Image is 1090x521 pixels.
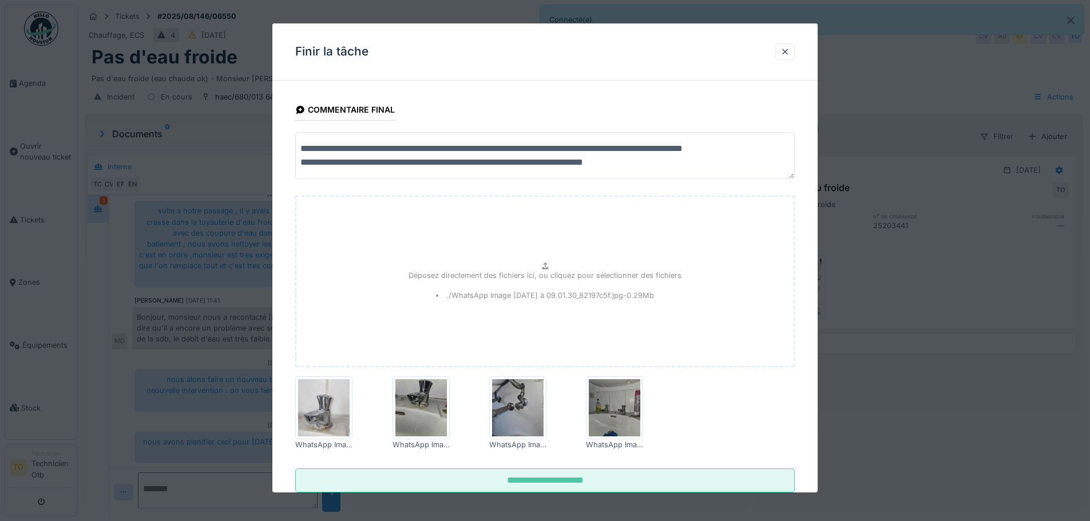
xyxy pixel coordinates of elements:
[492,379,544,436] img: qe0gktlv34xugux38bmojfiavyya
[489,439,546,450] div: WhatsApp Image [DATE] 09.01.30_b4470e3f.jpg
[393,439,450,450] div: WhatsApp Image [DATE] à 08.58.22_309e7e61.jpg
[409,269,681,280] p: Déposez directement des fichiers ici, ou cliquez pour sélectionner des fichiers
[589,379,640,436] img: yv2q6bh8b59qb2obbzg3odx25fzc
[298,379,350,436] img: tm5cvoq4n54pnc30v3coi4rt3nmt
[295,439,352,450] div: WhatsApp Image [DATE] à 08.58.22_795aaa52.jpg
[436,290,654,301] li: ./WhatsApp Image [DATE] à 09.01.30_82197c5f.jpg - 0.29 Mb
[295,101,395,121] div: Commentaire final
[295,45,368,59] h3: Finir la tâche
[395,379,447,436] img: b54iiafrijxhserdhh4nasgm4vh8
[586,439,643,450] div: WhatsApp Image [DATE] à 09.01.30_82197c5f.jpg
